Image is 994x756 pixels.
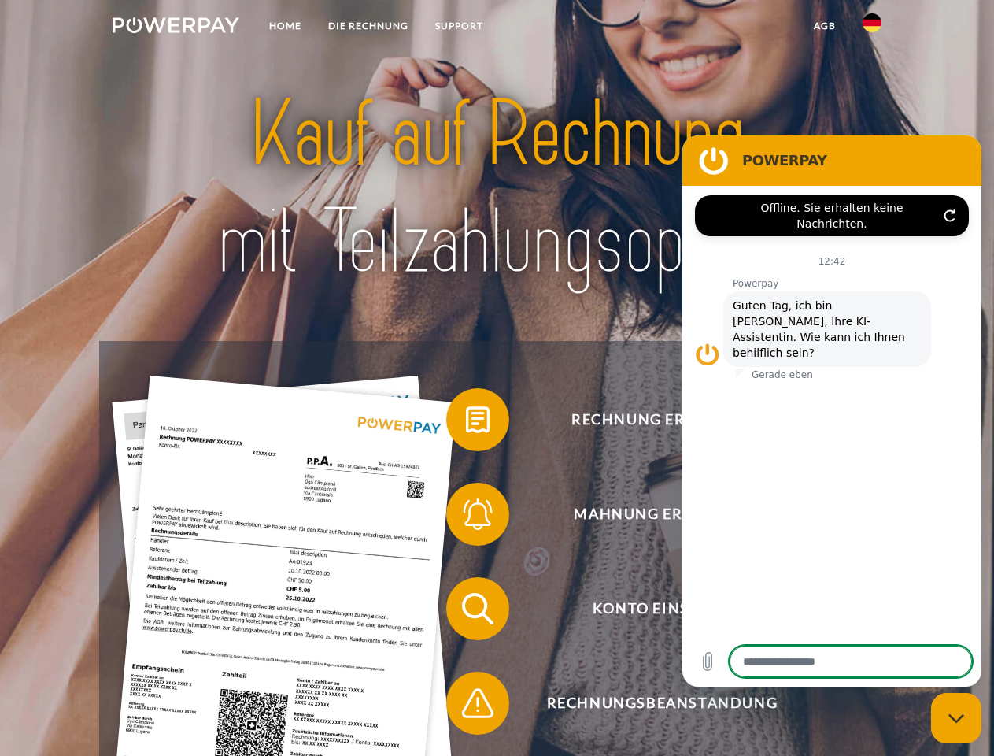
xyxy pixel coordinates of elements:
[446,672,855,735] button: Rechnungsbeanstandung
[931,693,981,743] iframe: Schaltfläche zum Öffnen des Messaging-Fensters; Konversation läuft
[863,13,881,32] img: de
[315,12,422,40] a: DIE RECHNUNG
[458,495,497,534] img: qb_bell.svg
[469,388,855,451] span: Rechnung erhalten?
[458,400,497,439] img: qb_bill.svg
[256,12,315,40] a: Home
[113,17,239,33] img: logo-powerpay-white.svg
[458,684,497,723] img: qb_warning.svg
[469,483,855,546] span: Mahnung erhalten?
[150,76,844,302] img: title-powerpay_de.svg
[446,577,855,640] button: Konto einsehen
[469,672,855,735] span: Rechnungsbeanstandung
[446,388,855,451] button: Rechnung erhalten?
[800,12,849,40] a: agb
[682,135,981,687] iframe: Messaging-Fenster
[422,12,497,40] a: SUPPORT
[458,589,497,628] img: qb_search.svg
[446,483,855,546] button: Mahnung erhalten?
[469,577,855,640] span: Konto einsehen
